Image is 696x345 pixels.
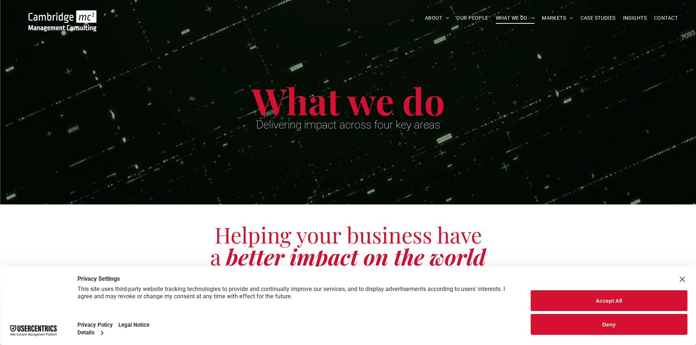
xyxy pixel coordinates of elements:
a: INSIGHTS [619,12,650,24]
a: ABOUT [421,12,453,24]
a: CASE STUDIES [577,12,619,24]
a: CONTACT [650,12,681,24]
span: Helping your business have a [210,220,482,271]
a: OUR PEOPLE [453,12,492,24]
img: Go to Homepage [28,10,96,31]
span: better impact on the world [226,242,486,271]
a: MARKETS [538,12,577,24]
span: Delivering impact across four key areas [256,118,440,131]
a: Your Business Transformed | Cambridge Management Consulting [28,11,96,19]
a: WHAT WE DO [492,12,539,24]
span: What we do [251,76,445,124]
